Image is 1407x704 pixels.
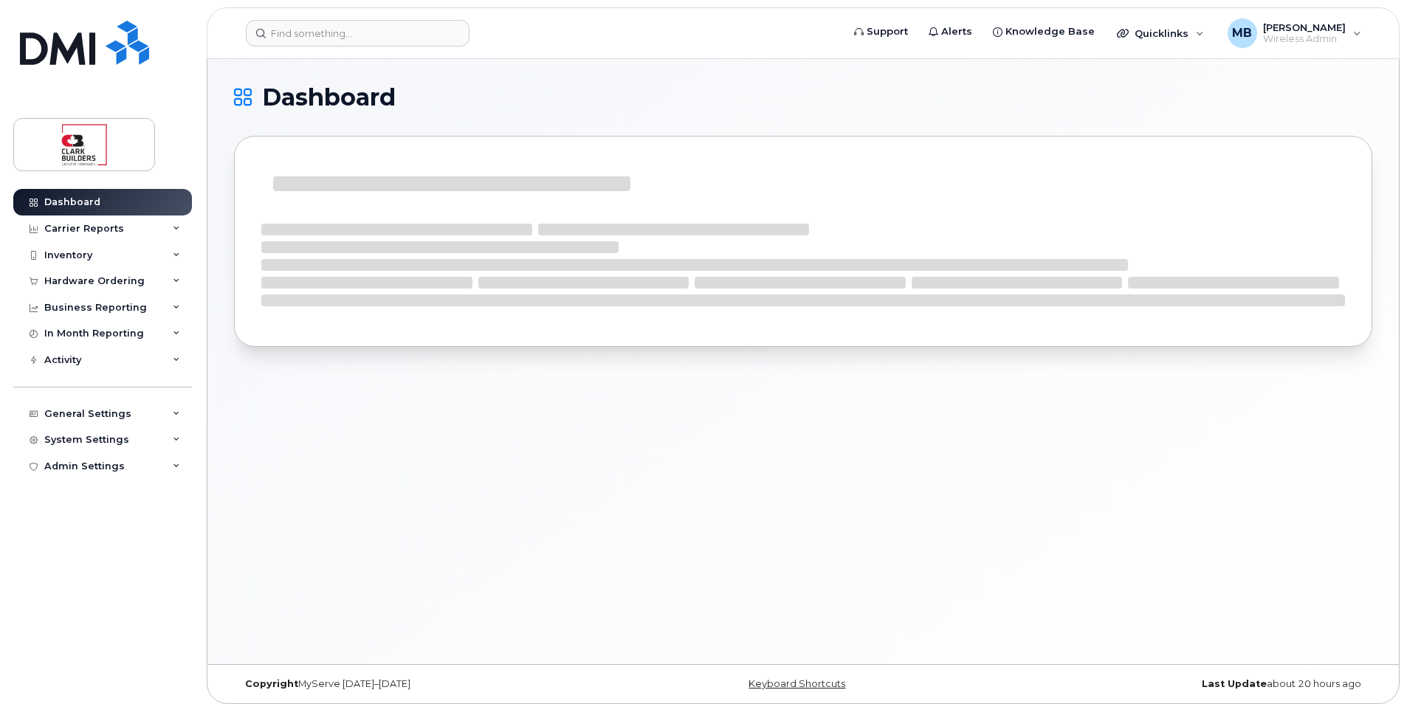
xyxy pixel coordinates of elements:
[234,678,613,690] div: MyServe [DATE]–[DATE]
[1202,678,1267,689] strong: Last Update
[749,678,845,689] a: Keyboard Shortcuts
[245,678,298,689] strong: Copyright
[262,86,396,108] span: Dashboard
[993,678,1372,690] div: about 20 hours ago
